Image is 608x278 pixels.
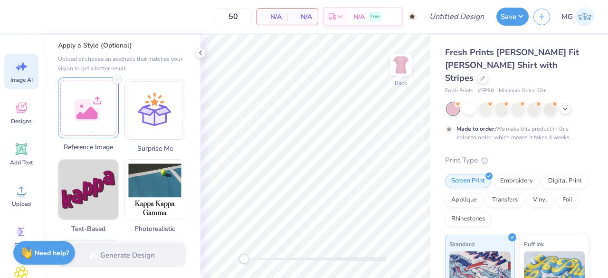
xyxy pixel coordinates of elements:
[449,239,475,249] span: Standard
[575,7,594,26] img: Myleiah Guy
[58,224,119,234] span: Text-Based
[10,76,33,84] span: Image AI
[239,254,249,264] div: Accessibility label
[58,54,185,73] div: Upload or choose an aesthetic that matches your vision to get a better result
[524,239,544,249] span: Puff Ink
[391,55,410,74] img: Back
[125,160,185,220] img: Photorealistic
[293,12,312,22] span: N/A
[542,174,588,188] div: Digital Print
[10,159,33,166] span: Add Text
[353,12,365,22] span: N/A
[12,200,31,208] span: Upload
[445,174,491,188] div: Screen Print
[58,142,119,152] span: Reference Image
[445,193,483,207] div: Applique
[456,125,573,142] div: We make this product in this color to order, which means it takes 4 weeks.
[561,11,573,22] span: MG
[557,7,598,26] a: MG
[35,249,69,258] strong: Need help?
[422,7,492,26] input: Untitled Design
[11,117,32,125] span: Designs
[496,8,529,26] button: Save
[58,160,118,220] img: Text-Based
[124,144,185,153] span: Surprise Me
[395,79,407,87] div: Back
[370,13,380,20] span: Free
[527,193,553,207] div: Vinyl
[556,193,579,207] div: Foil
[263,12,282,22] span: N/A
[445,212,491,226] div: Rhinestones
[499,87,546,95] span: Minimum Order: 50 +
[215,8,252,25] input: – –
[486,193,524,207] div: Transfers
[445,155,589,166] div: Print Type
[456,125,496,133] strong: Made to order:
[478,87,494,95] span: # FP98
[124,224,185,234] span: Photorealistic
[58,41,185,50] label: Apply a Style (Optional)
[445,87,473,95] span: Fresh Prints
[445,47,579,84] span: Fresh Prints [PERSON_NAME] Fit [PERSON_NAME] Shirt with Stripes
[494,174,539,188] div: Embroidery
